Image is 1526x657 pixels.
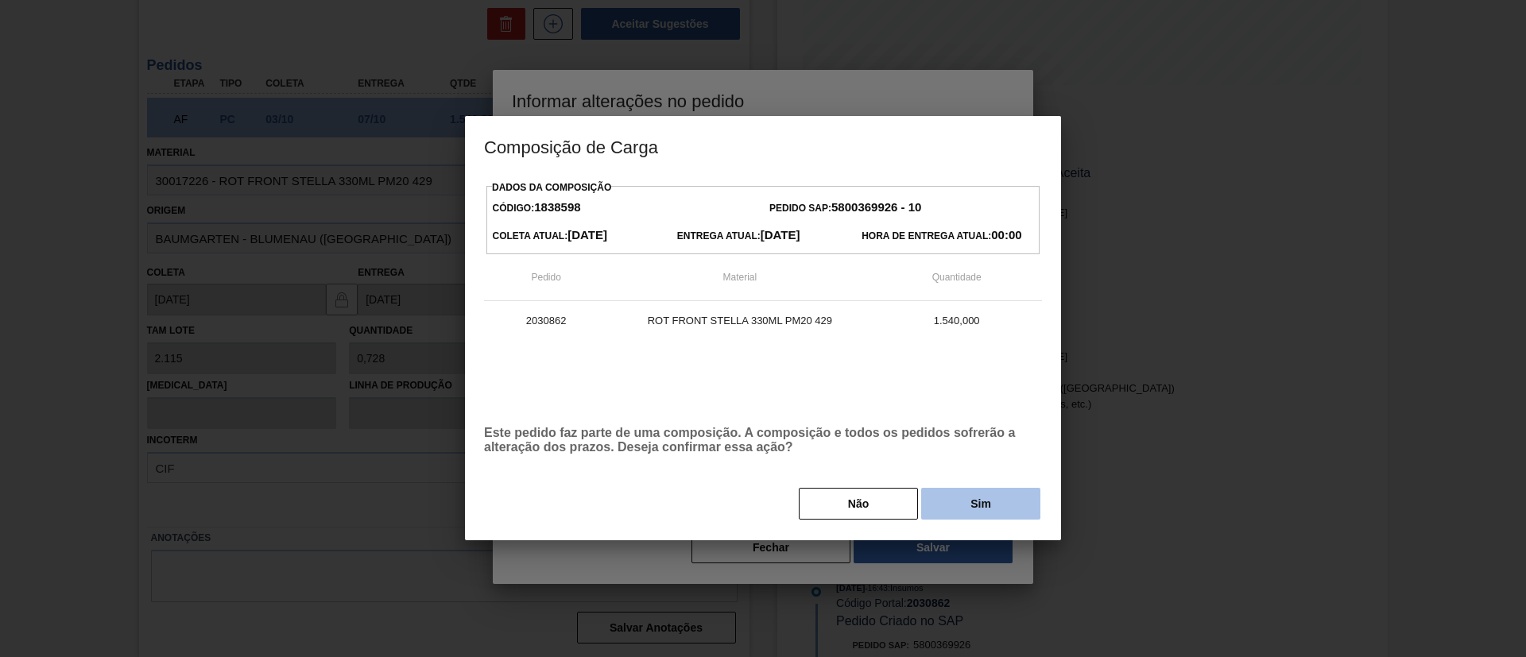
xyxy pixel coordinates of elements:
span: Material [723,272,757,283]
span: Coleta Atual: [493,230,607,242]
span: Pedido SAP: [769,203,921,214]
strong: 5800369926 - 10 [831,200,921,214]
span: Pedido [531,272,560,283]
strong: 00:00 [991,228,1021,242]
span: Hora de Entrega Atual: [862,230,1021,242]
strong: [DATE] [761,228,800,242]
span: Entrega Atual: [677,230,800,242]
td: 2030862 [484,301,608,341]
td: ROT FRONT STELLA 330ML PM20 429 [608,301,871,341]
h3: Composição de Carga [465,116,1061,176]
strong: [DATE] [567,228,607,242]
strong: 1838598 [534,200,580,214]
button: Sim [921,488,1040,520]
span: Código: [493,203,581,214]
label: Dados da Composição [492,182,611,193]
button: Não [799,488,918,520]
p: Este pedido faz parte de uma composição. A composição e todos os pedidos sofrerão a alteração dos... [484,426,1042,454]
td: 1.540,000 [871,301,1042,341]
span: Quantidade [932,272,982,283]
